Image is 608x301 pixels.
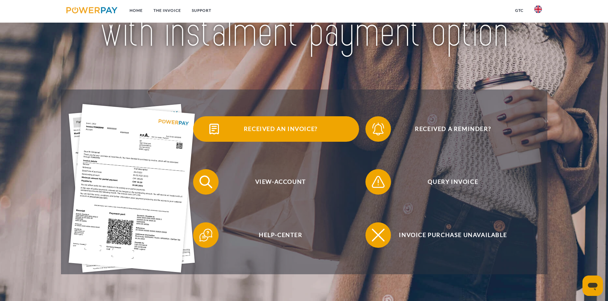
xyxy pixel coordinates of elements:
[365,116,531,142] button: Received a reminder?
[365,169,531,195] button: Query Invoice
[124,5,148,16] a: Home
[365,222,531,248] button: Invoice purchase unavailable
[375,169,531,195] span: Query Invoice
[510,5,529,16] a: GTC
[370,174,386,190] img: qb_warning.svg
[375,222,531,248] span: Invoice purchase unavailable
[370,121,386,137] img: qb_bell.svg
[375,116,531,142] span: Received a reminder?
[202,116,359,142] span: Received an invoice?
[66,7,118,13] img: logo-powerpay.svg
[193,116,359,142] button: Received an invoice?
[202,222,359,248] span: Help-Center
[582,276,603,296] iframe: Button to launch messaging window
[148,5,186,16] a: THE INVOICE
[534,5,542,13] img: en
[370,227,386,243] img: qb_close.svg
[193,222,359,248] button: Help-Center
[206,121,222,137] img: qb_bill.svg
[193,169,359,195] button: View-Account
[202,169,359,195] span: View-Account
[186,5,217,16] a: Support
[69,104,195,273] img: single_invoice_powerpay_en.jpg
[198,174,214,190] img: qb_search.svg
[198,227,214,243] img: qb_help.svg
